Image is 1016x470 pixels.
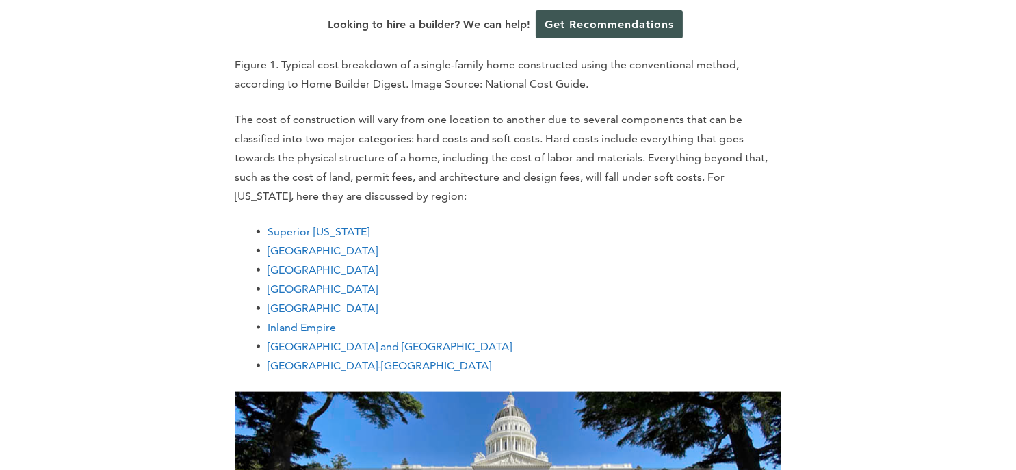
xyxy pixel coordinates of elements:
[268,340,512,353] a: [GEOGRAPHIC_DATA] and [GEOGRAPHIC_DATA]
[235,110,781,206] p: The cost of construction will vary from one location to another due to several components that ca...
[268,283,378,296] a: [GEOGRAPHIC_DATA]
[268,225,370,238] a: Superior [US_STATE]
[268,244,378,257] a: [GEOGRAPHIC_DATA]
[268,263,378,276] a: [GEOGRAPHIC_DATA]
[948,402,1000,454] iframe: Drift Widget Chat Controller
[536,10,683,38] a: Get Recommendations
[235,55,781,94] p: Figure 1. Typical cost breakdown of a single-family home constructed using the conventional metho...
[268,359,492,372] a: [GEOGRAPHIC_DATA]-[GEOGRAPHIC_DATA]
[268,302,378,315] a: [GEOGRAPHIC_DATA]
[268,321,337,334] a: Inland Empire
